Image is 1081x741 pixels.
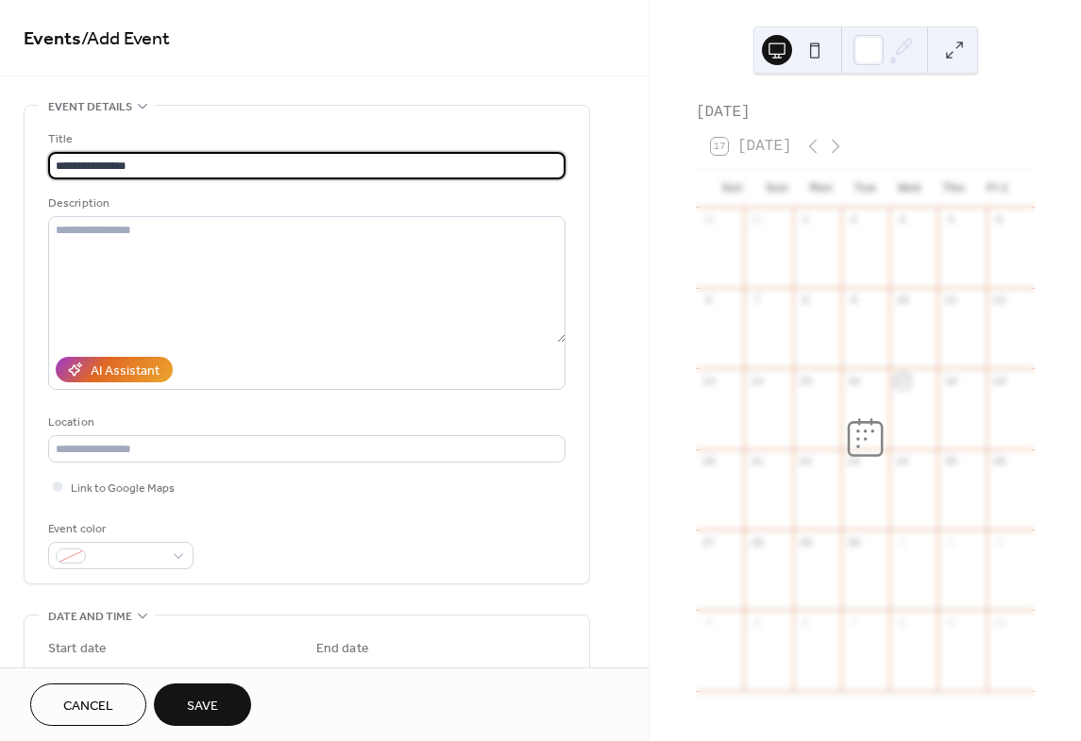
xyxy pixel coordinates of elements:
[847,213,861,227] div: 2
[943,294,957,308] div: 11
[48,519,190,539] div: Event color
[701,535,716,549] div: 27
[48,129,562,149] div: Title
[71,479,175,498] span: Link to Google Maps
[750,615,764,630] div: 5
[895,535,909,549] div: 1
[799,213,813,227] div: 1
[895,455,909,469] div: 24
[992,294,1006,308] div: 12
[895,294,909,308] div: 10
[943,374,957,388] div: 18
[63,697,113,716] span: Cancel
[847,374,861,388] div: 16
[895,213,909,227] div: 3
[48,194,562,213] div: Description
[895,374,909,388] div: 17
[453,664,480,683] span: Time
[943,615,957,630] div: 9
[847,535,861,549] div: 30
[701,213,716,227] div: 30
[975,170,1020,208] div: Fri
[30,683,146,726] button: Cancel
[48,607,132,627] span: Date and time
[943,213,957,227] div: 4
[56,357,173,382] button: AI Assistant
[750,374,764,388] div: 14
[847,294,861,308] div: 9
[696,101,1035,124] div: [DATE]
[750,535,764,549] div: 28
[799,294,813,308] div: 8
[91,362,160,381] div: AI Assistant
[711,170,755,208] div: Sat
[701,455,716,469] div: 20
[799,455,813,469] div: 22
[187,697,218,716] span: Save
[185,664,211,683] span: Time
[154,683,251,726] button: Save
[992,615,1006,630] div: 10
[48,639,107,659] div: Start date
[843,170,887,208] div: Tue
[750,213,764,227] div: 31
[992,455,1006,469] div: 26
[81,21,170,58] span: / Add Event
[48,664,74,683] span: Date
[992,374,1006,388] div: 19
[847,615,861,630] div: 7
[847,455,861,469] div: 23
[992,213,1006,227] div: 5
[750,455,764,469] div: 21
[755,170,800,208] div: Sun
[943,455,957,469] div: 25
[799,535,813,549] div: 29
[992,535,1006,549] div: 3
[48,413,562,432] div: Location
[943,535,957,549] div: 2
[750,294,764,308] div: 7
[932,170,976,208] div: Thu
[799,170,843,208] div: Mon
[24,21,81,58] a: Events
[48,97,132,117] span: Event details
[701,615,716,630] div: 4
[701,374,716,388] div: 13
[887,170,932,208] div: Wed
[799,615,813,630] div: 6
[316,639,369,659] div: End date
[799,374,813,388] div: 15
[895,615,909,630] div: 8
[316,664,342,683] span: Date
[701,294,716,308] div: 6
